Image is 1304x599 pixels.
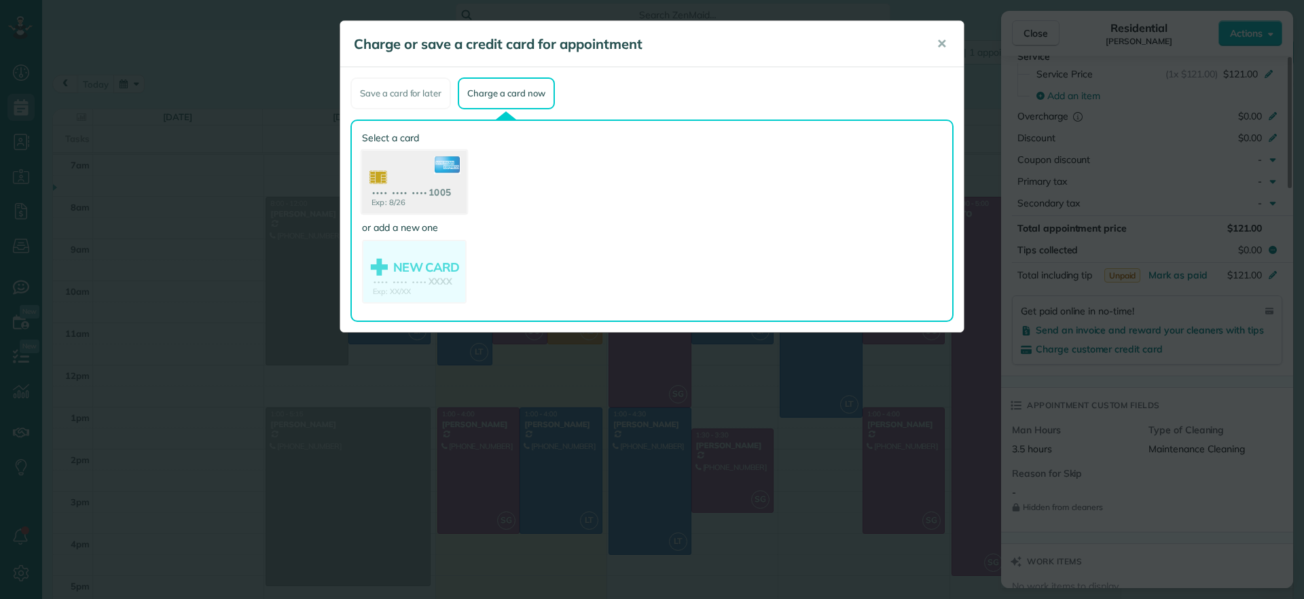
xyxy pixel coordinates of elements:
[458,77,554,109] div: Charge a card now
[362,221,467,234] label: or add a new one
[350,77,451,109] div: Save a card for later
[354,35,918,54] h5: Charge or save a credit card for appointment
[937,36,947,52] span: ✕
[362,131,467,145] label: Select a card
